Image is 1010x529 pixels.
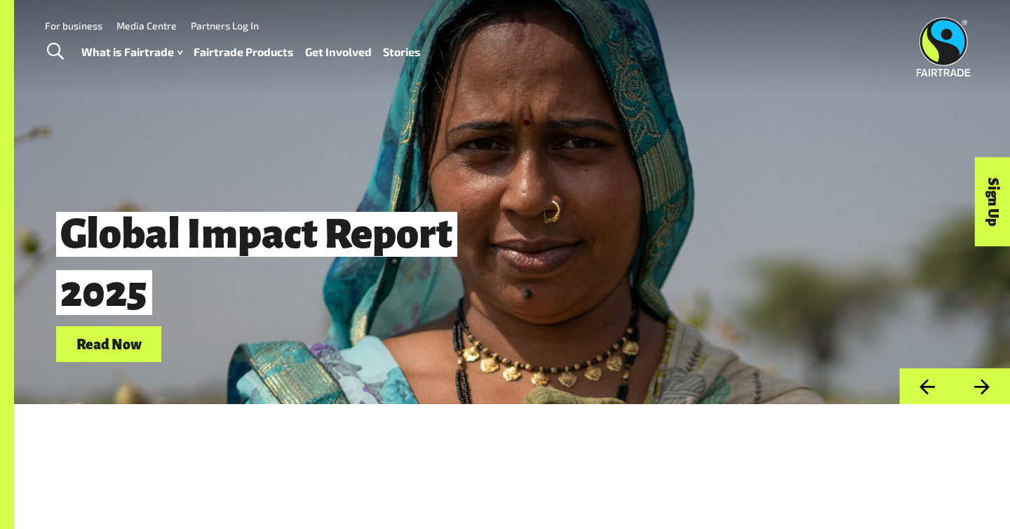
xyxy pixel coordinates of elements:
[955,368,1010,404] button: Next
[56,212,457,315] span: Global Impact Report 2025
[81,42,182,62] a: What is Fairtrade
[56,326,161,362] a: Read Now
[305,42,372,62] a: Get Involved
[194,42,294,62] a: Fairtrade Products
[917,18,971,76] img: Fairtrade Australia New Zealand logo
[383,42,421,62] a: Stories
[45,20,102,32] a: For business
[116,20,177,32] a: Media Centre
[38,34,72,69] a: Toggle Search
[191,20,259,32] a: Partners Log In
[899,368,955,404] button: Previous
